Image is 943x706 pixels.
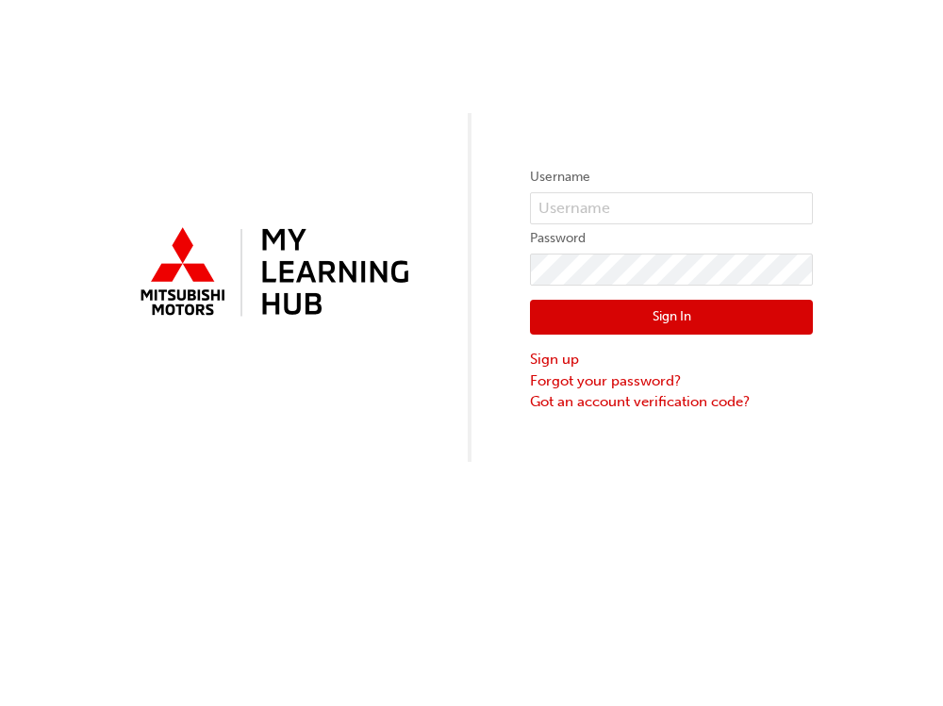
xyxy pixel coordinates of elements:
input: Username [530,192,813,224]
img: mmal [130,220,413,327]
label: Username [530,166,813,189]
a: Forgot your password? [530,370,813,392]
label: Password [530,227,813,250]
button: Sign In [530,300,813,336]
a: Got an account verification code? [530,391,813,413]
a: Sign up [530,349,813,370]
